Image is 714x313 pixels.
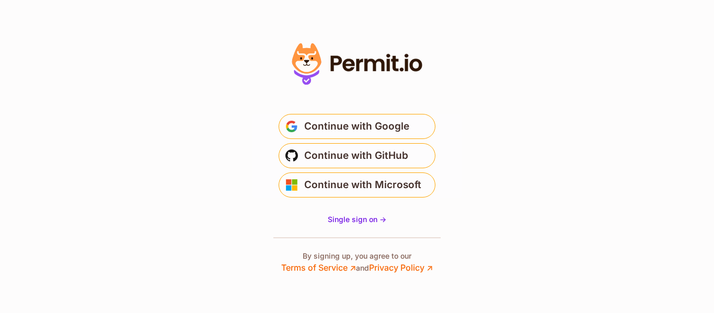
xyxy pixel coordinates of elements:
[304,147,408,164] span: Continue with GitHub
[279,172,435,198] button: Continue with Microsoft
[328,215,386,224] span: Single sign on ->
[369,262,433,273] a: Privacy Policy ↗
[279,114,435,139] button: Continue with Google
[281,251,433,274] p: By signing up, you agree to our and
[304,118,409,135] span: Continue with Google
[281,262,356,273] a: Terms of Service ↗
[279,143,435,168] button: Continue with GitHub
[304,177,421,193] span: Continue with Microsoft
[328,214,386,225] a: Single sign on ->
